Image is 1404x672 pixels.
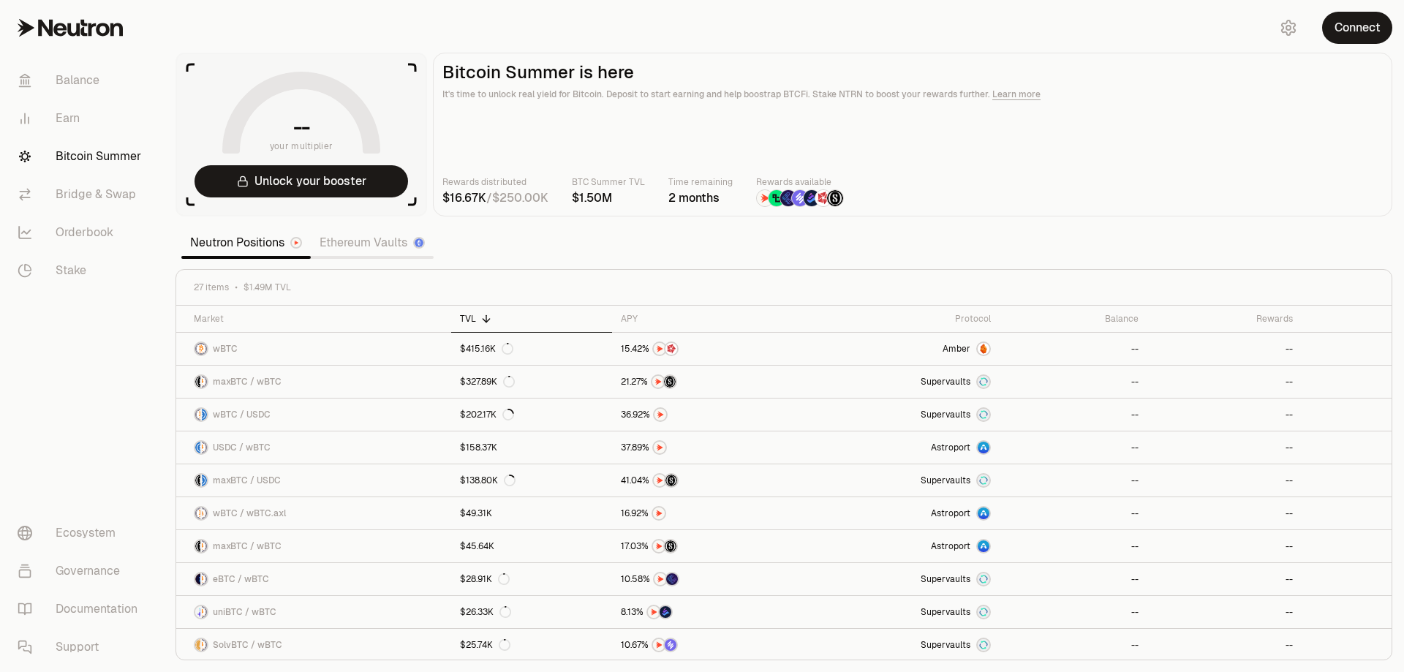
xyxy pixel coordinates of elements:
[792,190,808,206] img: Solv Points
[213,409,271,420] span: wBTC / USDC
[1000,563,1147,595] a: --
[460,409,514,420] div: $202.17K
[1000,464,1147,497] a: --
[978,639,989,651] img: Supervaults
[621,539,798,554] button: NTRNStructured Points
[194,313,442,325] div: Market
[1147,563,1302,595] a: --
[612,629,807,661] a: NTRNSolv Points
[931,442,970,453] span: Astroport
[1000,333,1147,365] a: --
[756,175,844,189] p: Rewards available
[1147,464,1302,497] a: --
[1147,399,1302,431] a: --
[654,475,665,486] img: NTRN
[1147,596,1302,628] a: --
[213,639,282,651] span: SolvBTC / wBTC
[415,238,423,247] img: Ethereum Logo
[202,442,207,453] img: wBTC Logo
[460,313,603,325] div: TVL
[921,606,970,618] span: Supervaults
[978,409,989,420] img: Supervaults
[665,540,676,552] img: Structured Points
[666,573,678,585] img: EtherFi Points
[827,190,843,206] img: Structured Points
[978,343,989,355] img: Amber
[978,475,989,486] img: Supervaults
[195,165,408,197] button: Unlock your booster
[807,563,1000,595] a: SupervaultsSupervaults
[807,399,1000,431] a: SupervaultsSupervaults
[1147,629,1302,661] a: --
[1322,12,1392,44] button: Connect
[6,628,158,666] a: Support
[668,175,733,189] p: Time remaining
[653,507,665,519] img: NTRN
[1000,629,1147,661] a: --
[213,540,282,552] span: maxBTC / wBTC
[612,596,807,628] a: NTRNBedrock Diamonds
[176,596,451,628] a: uniBTC LogowBTC LogouniBTC / wBTC
[202,409,207,420] img: USDC Logo
[442,87,1383,102] p: It's time to unlock real yield for Bitcoin. Deposit to start earning and help boostrap BTCFi. Sta...
[978,606,989,618] img: Supervaults
[213,507,286,519] span: wBTC / wBTC.axl
[451,629,612,661] a: $25.74K
[442,62,1383,83] h2: Bitcoin Summer is here
[311,228,434,257] a: Ethereum Vaults
[652,376,664,388] img: NTRN
[807,333,1000,365] a: AmberAmber
[1000,596,1147,628] a: --
[195,376,200,388] img: maxBTC Logo
[1000,431,1147,464] a: --
[612,366,807,398] a: NTRNStructured Points
[213,376,282,388] span: maxBTC / wBTC
[921,376,970,388] span: Supervaults
[664,376,676,388] img: Structured Points
[202,606,207,618] img: wBTC Logo
[648,606,660,618] img: NTRN
[1147,431,1302,464] a: --
[612,333,807,365] a: NTRNMars Fragments
[176,399,451,431] a: wBTC LogoUSDC LogowBTC / USDC
[612,497,807,529] a: NTRN
[460,507,492,519] div: $49.31K
[654,409,666,420] img: NTRN
[804,190,820,206] img: Bedrock Diamonds
[1000,366,1147,398] a: --
[176,431,451,464] a: USDC LogowBTC LogoUSDC / wBTC
[202,540,207,552] img: wBTC Logo
[244,282,291,293] span: $1.49M TVL
[6,552,158,590] a: Governance
[213,475,281,486] span: maxBTC / USDC
[451,464,612,497] a: $138.80K
[807,431,1000,464] a: Astroport
[176,464,451,497] a: maxBTC LogoUSDC LogomaxBTC / USDC
[653,540,665,552] img: NTRN
[460,639,510,651] div: $25.74K
[921,409,970,420] span: Supervaults
[621,374,798,389] button: NTRNStructured Points
[612,563,807,595] a: NTRNEtherFi Points
[202,573,207,585] img: wBTC Logo
[612,431,807,464] a: NTRN
[621,440,798,455] button: NTRN
[931,507,970,519] span: Astroport
[921,475,970,486] span: Supervaults
[6,61,158,99] a: Balance
[1008,313,1139,325] div: Balance
[621,341,798,356] button: NTRNMars Fragments
[6,590,158,628] a: Documentation
[621,473,798,488] button: NTRNStructured Points
[451,596,612,628] a: $26.33K
[807,497,1000,529] a: Astroport
[1147,366,1302,398] a: --
[621,313,798,325] div: APY
[176,333,451,365] a: wBTC LogowBTC
[195,606,200,618] img: uniBTC Logo
[621,407,798,422] button: NTRN
[460,475,516,486] div: $138.80K
[293,116,310,139] h1: --
[1147,530,1302,562] a: --
[992,88,1041,100] a: Learn more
